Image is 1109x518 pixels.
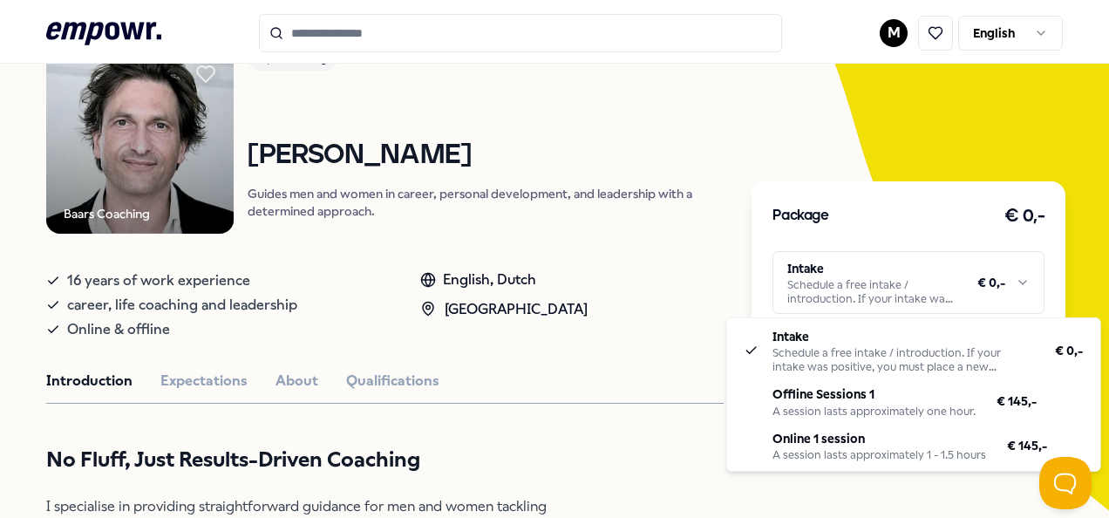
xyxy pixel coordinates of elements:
[772,405,976,419] div: A session lasts approximately one hour.
[772,346,1034,374] div: Schedule a free intake / introduction. If your intake was positive, you must place a new booking ...
[1055,341,1083,360] span: € 0,-
[772,327,1034,346] p: Intake
[772,448,986,462] div: A session lasts approximately 1 - 1.5 hours
[997,392,1037,411] span: € 145,-
[772,385,976,404] p: Offline Sessions 1
[772,429,986,448] p: Online 1 session
[1007,436,1047,455] span: € 145,-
